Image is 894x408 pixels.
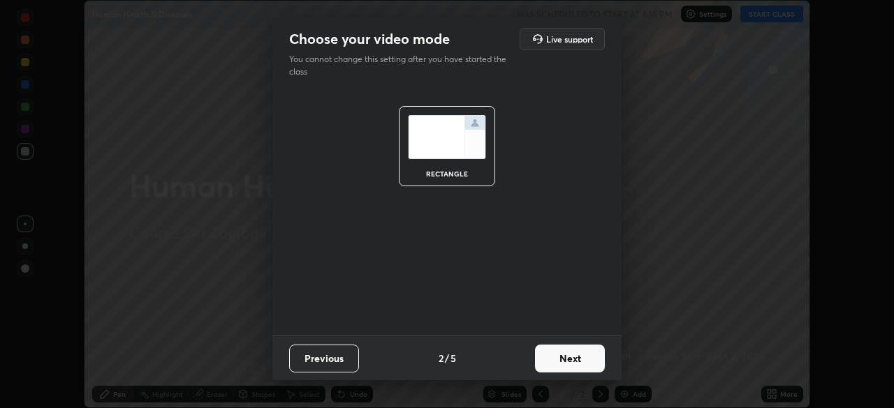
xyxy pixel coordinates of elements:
[439,351,444,365] h4: 2
[445,351,449,365] h4: /
[450,351,456,365] h4: 5
[408,115,486,159] img: normalScreenIcon.ae25ed63.svg
[289,53,515,78] p: You cannot change this setting after you have started the class
[289,345,359,372] button: Previous
[546,35,593,43] h5: Live support
[289,30,450,48] h2: Choose your video mode
[535,345,605,372] button: Next
[419,170,475,177] div: rectangle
